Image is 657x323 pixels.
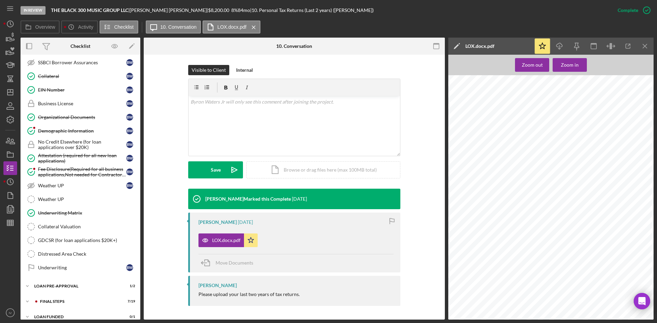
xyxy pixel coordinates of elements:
div: FINAL STEPS [40,299,118,304]
button: Save [188,161,243,178]
div: GDCSR (for loan applications $20K+) [38,238,137,243]
label: 10. Conversation [160,24,197,30]
div: [PERSON_NAME] [198,283,237,288]
span: Waters [485,160,497,164]
text: IV [9,311,12,315]
div: 1 / 2 [123,284,135,288]
div: 84 mo [238,8,250,13]
span: Waters [488,127,500,131]
span: 7 [473,100,475,105]
div: SSBCI Borrower Assurances [38,60,126,65]
a: Attestation (required for all new loan applications)BW [24,151,137,165]
label: LOX.docx.pdf [217,24,246,30]
a: Fee Disclosure(Required for all business applications,Not needed for Contractor loans)BW [24,165,137,179]
div: No Credit Elsewhere (for loan applications over $20K) [38,139,126,150]
div: 0 / 1 [123,315,135,319]
label: Checklist [114,24,134,30]
a: Distressed Area Check [24,247,137,261]
div: LOAN PRE-APPROVAL [34,284,118,288]
div: B W [126,73,133,80]
a: Collateral Valuation [24,220,137,233]
div: 8 % [231,8,238,13]
div: 7 / 19 [123,299,135,304]
button: LOX.docx.pdf [203,21,260,33]
span: To Whom I [473,118,492,122]
span: - [512,133,514,137]
span: I, [473,127,475,131]
div: LOAN FUNDED [34,315,118,319]
button: LOX.docx.pdf [198,233,258,247]
button: Move Documents [198,254,260,271]
a: Underwriting Matrix [24,206,137,220]
div: Attestation (required for all new loan applications) [38,153,126,164]
div: Zoom in [561,58,579,72]
label: Overview [35,24,55,30]
div: B W [126,127,133,134]
div: B W [126,169,133,175]
div: Underwriting Matrix [38,210,137,216]
div: Fee Disclosure(Required for all business applications,Not needed for Contractor loans) [38,166,126,177]
span: future. [514,133,525,137]
span: / [475,100,476,105]
a: Demographic InformationBW [24,124,137,138]
time: 2025-08-04 15:20 [238,219,253,225]
a: EIN NumberBW [24,83,137,97]
div: B W [126,100,133,107]
a: CollateralBW [24,69,137,83]
div: B W [126,141,133,148]
button: Checklist [100,21,138,33]
button: Complete [611,3,654,17]
div: Collateral [38,73,126,79]
button: Visible to Client [188,65,229,75]
span: RE [473,109,478,113]
div: EIN Number [38,87,126,93]
div: Checklist [70,43,90,49]
span: Docusign Envelope ID: 6E81DCDC-5CA6-40C0-A2CC-647EEF5BD8E9 [454,79,541,82]
div: Distressed Area Check [38,251,137,257]
div: Collateral Valuation [38,224,137,229]
div: B W [126,182,133,189]
span: /25 [482,100,488,105]
div: Open Intercom Messenger [634,293,650,309]
span: Move Documents [216,260,253,266]
div: Visible to Client [192,65,226,75]
div: [PERSON_NAME] [198,219,237,225]
div: Weather UP [38,197,137,202]
div: Save [211,161,221,178]
a: UnderwritingBW [24,261,137,274]
div: B W [126,86,133,93]
a: Weather UPBW [24,179,137,192]
a: SSBCI Borrower AssurancesBW [24,56,137,69]
div: LOX.docx.pdf [212,238,241,243]
div: Organizational Documents [38,115,126,120]
a: Weather UP [24,192,137,206]
span: , have yet to file my tax returns for 2023 and 2024. However, I intend to file [500,127,632,131]
div: [PERSON_NAME] [PERSON_NAME] | [130,8,208,13]
button: Activity [61,21,98,33]
span: Tax Returns [480,109,501,113]
div: Underwriting [38,265,126,270]
span: [PERSON_NAME] [473,160,507,164]
button: Overview [21,21,60,33]
button: Zoom out [515,58,549,72]
div: [PERSON_NAME] Marked this Complete [205,196,291,202]
span: [PERSON_NAME] [476,127,510,131]
time: 2025-08-04 15:20 [292,196,307,202]
button: IV [3,306,17,320]
label: Activity [78,24,93,30]
div: B W [126,264,133,271]
div: B W [126,114,133,121]
div: | [51,8,130,13]
a: Business LicenseBW [24,97,137,110]
div: B W [126,59,133,66]
button: Zoom in [553,58,587,72]
div: $8,200.00 [208,8,231,13]
b: THE BLACK 300 MUSIC GROUP LLC [51,7,128,13]
span: t May Concern: [492,118,519,122]
div: Zoom out [522,58,543,72]
div: Please upload your last two years of tax returns. [198,292,300,297]
button: Internal [233,65,256,75]
div: | 10. Personal Tax Returns (Last 2 years) ([PERSON_NAME]) [250,8,374,13]
div: LOX.docx.pdf [465,43,494,49]
div: Demographic Information [38,128,126,134]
